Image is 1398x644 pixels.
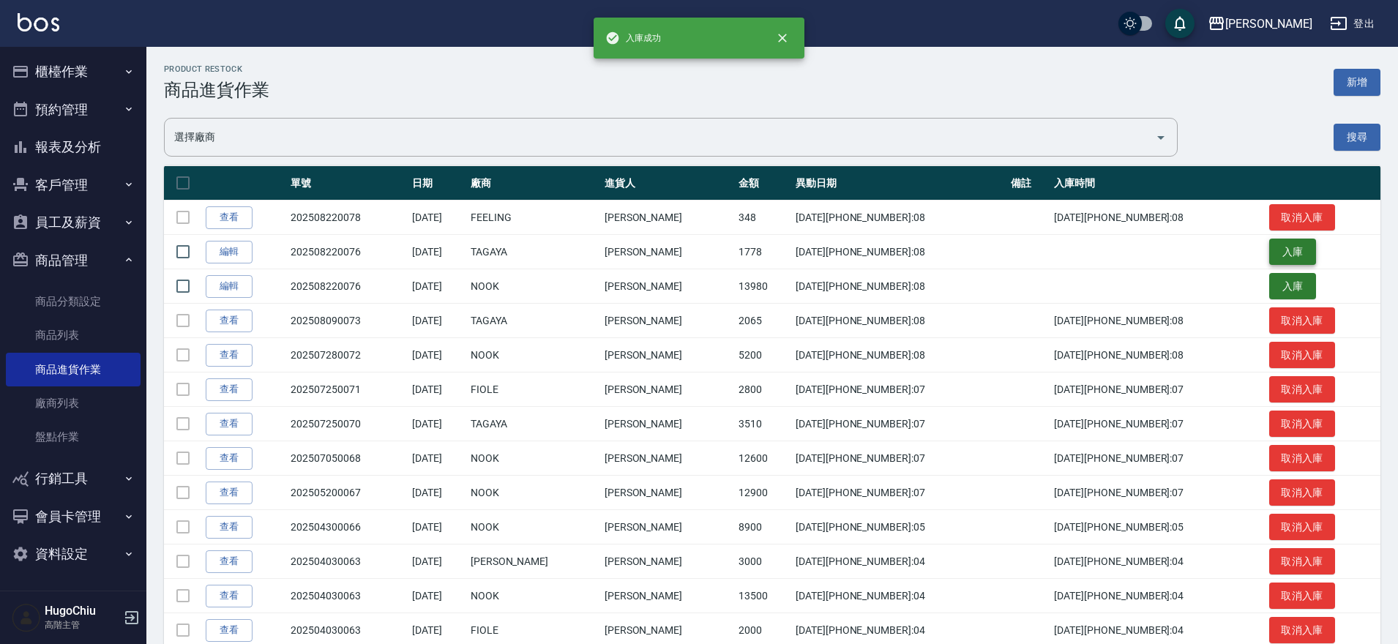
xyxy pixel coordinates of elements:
[206,241,253,263] a: 編輯
[467,166,601,201] th: 廠商
[601,510,735,544] td: [PERSON_NAME]
[467,476,601,510] td: NOOK
[605,31,661,45] span: 入庫成功
[1269,204,1335,231] button: 取消入庫
[287,338,408,372] td: 202507280072
[1269,445,1335,472] button: 取消入庫
[287,579,408,613] td: 202504030063
[735,338,792,372] td: 5200
[1334,75,1380,89] a: 新增
[287,476,408,510] td: 202505200067
[408,441,467,476] td: [DATE]
[287,235,408,269] td: 202508220076
[1334,69,1380,96] button: 新增
[408,201,467,235] td: [DATE]
[6,285,141,318] a: 商品分類設定
[735,201,792,235] td: 348
[601,407,735,441] td: [PERSON_NAME]
[467,304,601,338] td: TAGAYA
[164,64,269,74] h2: Product Restock
[792,579,1007,613] td: [DATE][PHONE_NUMBER]:04
[467,510,601,544] td: NOOK
[735,407,792,441] td: 3510
[601,476,735,510] td: [PERSON_NAME]
[1050,510,1266,544] td: [DATE][PHONE_NUMBER]:05
[1269,239,1316,266] button: 入庫
[601,338,735,372] td: [PERSON_NAME]
[287,201,408,235] td: 202508220078
[735,544,792,579] td: 3000
[408,235,467,269] td: [DATE]
[735,304,792,338] td: 2065
[206,413,253,435] a: 查看
[792,269,1007,304] td: [DATE][PHONE_NUMBER]:08
[287,510,408,544] td: 202504300066
[287,372,408,407] td: 202507250071
[601,544,735,579] td: [PERSON_NAME]
[1050,476,1266,510] td: [DATE][PHONE_NUMBER]:07
[1269,479,1335,506] button: 取消入庫
[1269,307,1335,334] button: 取消入庫
[467,579,601,613] td: NOOK
[206,378,253,401] a: 查看
[601,235,735,269] td: [PERSON_NAME]
[206,344,253,367] a: 查看
[792,372,1007,407] td: [DATE][PHONE_NUMBER]:07
[792,510,1007,544] td: [DATE][PHONE_NUMBER]:05
[467,338,601,372] td: NOOK
[1050,304,1266,338] td: [DATE][PHONE_NUMBER]:08
[467,441,601,476] td: NOOK
[6,498,141,536] button: 會員卡管理
[601,201,735,235] td: [PERSON_NAME]
[6,318,141,352] a: 商品列表
[6,166,141,204] button: 客戶管理
[408,304,467,338] td: [DATE]
[467,235,601,269] td: TAGAYA
[408,510,467,544] td: [DATE]
[735,476,792,510] td: 12900
[467,269,601,304] td: NOOK
[206,275,253,298] a: 編輯
[206,447,253,470] a: 查看
[1202,9,1318,39] button: [PERSON_NAME]
[1269,376,1335,403] button: 取消入庫
[792,338,1007,372] td: [DATE][PHONE_NUMBER]:08
[1269,583,1335,610] button: 取消入庫
[287,407,408,441] td: 202507250070
[408,544,467,579] td: [DATE]
[6,91,141,129] button: 預約管理
[45,604,119,618] h5: HugoChiu
[735,441,792,476] td: 12600
[206,585,253,607] a: 查看
[6,535,141,573] button: 資料設定
[735,235,792,269] td: 1778
[792,476,1007,510] td: [DATE][PHONE_NUMBER]:07
[287,544,408,579] td: 202504030063
[1225,15,1312,33] div: [PERSON_NAME]
[467,544,601,579] td: [PERSON_NAME]
[1269,342,1335,369] button: 取消入庫
[408,407,467,441] td: [DATE]
[164,80,269,100] h3: 商品進貨作業
[408,338,467,372] td: [DATE]
[206,310,253,332] a: 查看
[467,372,601,407] td: FIOLE
[792,544,1007,579] td: [DATE][PHONE_NUMBER]:04
[287,441,408,476] td: 202507050068
[1050,407,1266,441] td: [DATE][PHONE_NUMBER]:07
[408,476,467,510] td: [DATE]
[601,579,735,613] td: [PERSON_NAME]
[1269,411,1335,438] button: 取消入庫
[1050,166,1266,201] th: 入庫時間
[1324,10,1380,37] button: 登出
[6,386,141,420] a: 廠商列表
[408,166,467,201] th: 日期
[467,201,601,235] td: FEELING
[766,22,799,54] button: close
[6,203,141,241] button: 員工及薪資
[12,603,41,632] img: Person
[408,372,467,407] td: [DATE]
[735,579,792,613] td: 13500
[206,619,253,642] a: 查看
[1050,372,1266,407] td: [DATE][PHONE_NUMBER]:07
